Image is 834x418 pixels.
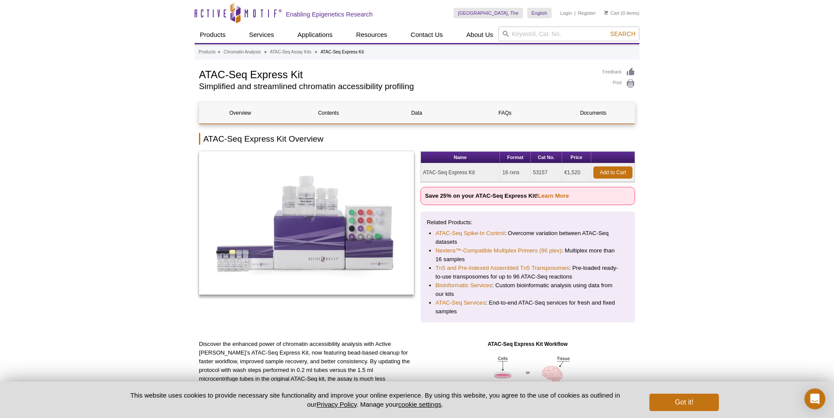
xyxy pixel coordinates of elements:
[602,79,635,89] a: Print
[264,50,267,54] li: »
[488,341,568,347] strong: ATAC-Seq Express Kit Workflow
[560,10,572,16] a: Login
[593,166,632,179] a: Add to Cart
[604,10,619,16] a: Cart
[436,299,620,316] li: : End-to-end ATAC-Seq services for fresh and fixed samples
[500,163,531,182] td: 16 rxns
[199,340,414,418] p: Discover the enhanced power of chromatin accessibility analysis with Active [PERSON_NAME]’s ATAC-...
[195,27,231,43] a: Products
[602,67,635,77] a: Feedback
[562,163,591,182] td: €1,520
[286,10,373,18] h2: Enabling Epigenetics Research
[244,27,279,43] a: Services
[436,281,492,290] a: Bioinformatic Services
[538,192,569,199] a: Learn More
[436,264,620,281] li: : Pre-loaded ready-to-use transposomes for up to 96 ATAC-Seq reactions
[553,103,634,123] a: Documents
[562,152,591,163] th: Price
[398,401,441,408] button: cookie settings
[199,103,281,123] a: Overview
[351,27,393,43] a: Resources
[199,48,215,56] a: Products
[199,67,594,80] h1: ATAC-Seq Express Kit
[436,229,505,238] a: ATAC-Seq Spike-In Control
[292,27,338,43] a: Applications
[608,30,638,38] button: Search
[436,299,486,307] a: ATAC-Seq Services
[224,48,261,56] a: Chromatin Analysis
[531,163,562,182] td: 53157
[199,151,414,295] img: ATAC-Seq Express Kit
[421,152,500,163] th: Name
[527,8,552,18] a: English
[498,27,639,41] input: Keyword, Cat. No.
[315,50,318,54] li: »
[199,133,635,145] h2: ATAC-Seq Express Kit Overview
[270,48,311,56] a: ATAC-Seq Assay Kits
[531,152,562,163] th: Cat No.
[436,281,620,299] li: : Custom bioinformatic analysis using data from our kits
[317,401,357,408] a: Privacy Policy
[436,264,569,272] a: Tn5 and Pre-indexed Assembled Tn5 Transposomes
[604,10,608,15] img: Your Cart
[578,10,596,16] a: Register
[604,8,639,18] li: (0 items)
[461,27,499,43] a: About Us
[376,103,457,123] a: Data
[436,246,562,255] a: Nextera™-Compatible Multiplex Primers (96 plex)
[436,246,620,264] li: : Multiplex more than 16 samples
[199,83,594,90] h2: Simplified and streamlined chromatin accessibility profiling
[421,163,500,182] td: ATAC-Seq Express Kit
[464,103,546,123] a: FAQs
[610,30,635,37] span: Search
[436,229,620,246] li: : Overcome variation between ATAC-Seq datasets
[453,8,523,18] a: [GEOGRAPHIC_DATA], The
[574,8,576,18] li: |
[115,391,635,409] p: This website uses cookies to provide necessary site functionality and improve your online experie...
[425,192,569,199] strong: Save 25% on your ATAC-Seq Express Kit!
[649,394,719,411] button: Got it!
[405,27,448,43] a: Contact Us
[321,50,364,54] li: ATAC-Seq Express Kit
[427,218,629,227] p: Related Products:
[500,152,531,163] th: Format
[804,388,825,409] div: Open Intercom Messenger
[218,50,220,54] li: »
[288,103,369,123] a: Contents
